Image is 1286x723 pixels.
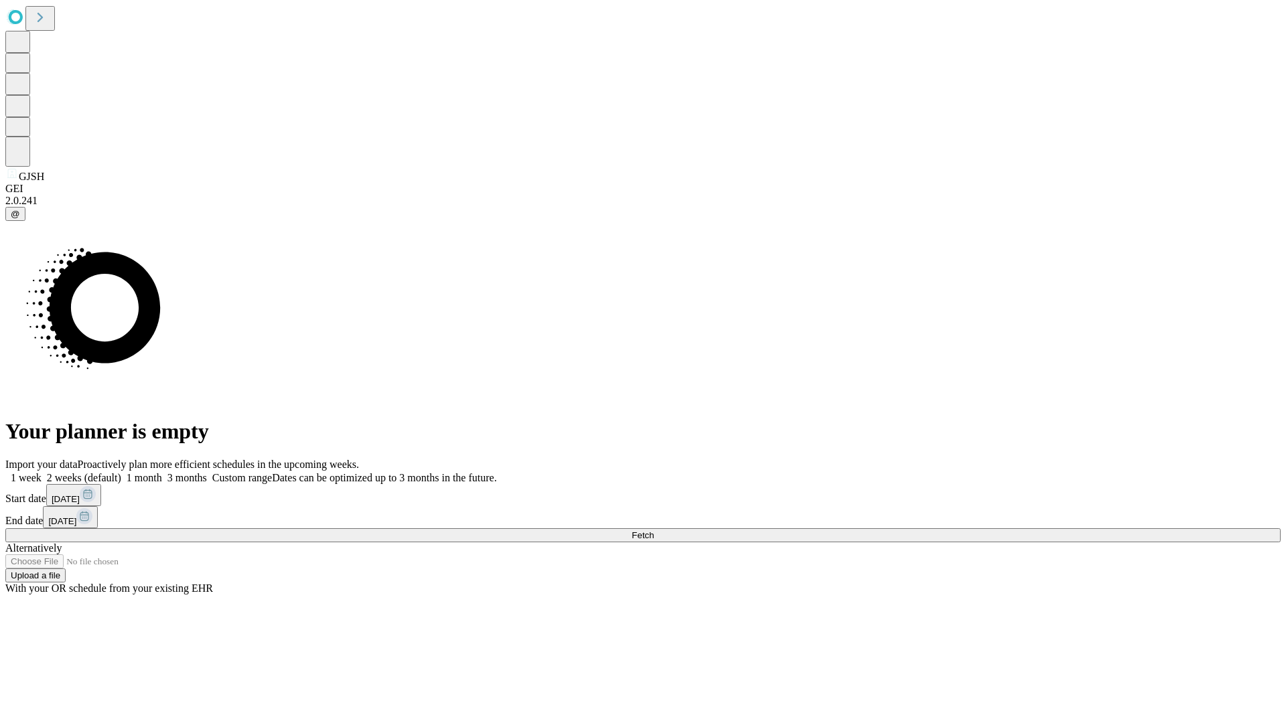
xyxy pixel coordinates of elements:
h1: Your planner is empty [5,419,1281,444]
span: 2 weeks (default) [47,472,121,483]
span: 1 week [11,472,42,483]
span: Dates can be optimized up to 3 months in the future. [272,472,496,483]
span: 3 months [167,472,207,483]
button: [DATE] [46,484,101,506]
span: Fetch [632,530,654,540]
button: Upload a file [5,568,66,582]
span: 1 month [127,472,162,483]
div: GEI [5,183,1281,195]
span: Proactively plan more efficient schedules in the upcoming weeks. [78,459,359,470]
span: [DATE] [48,516,76,526]
button: @ [5,207,25,221]
span: Custom range [212,472,272,483]
span: @ [11,209,20,219]
span: With your OR schedule from your existing EHR [5,582,213,594]
span: [DATE] [52,494,80,504]
div: Start date [5,484,1281,506]
button: Fetch [5,528,1281,542]
div: 2.0.241 [5,195,1281,207]
span: Import your data [5,459,78,470]
button: [DATE] [43,506,98,528]
div: End date [5,506,1281,528]
span: Alternatively [5,542,62,554]
span: GJSH [19,171,44,182]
